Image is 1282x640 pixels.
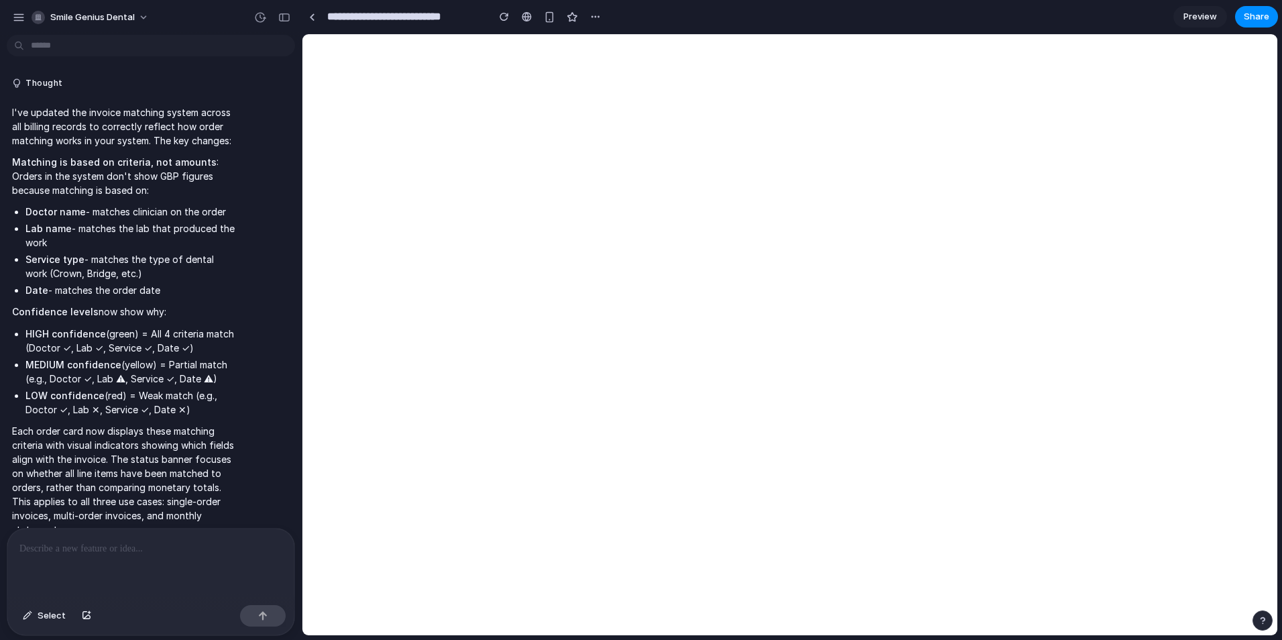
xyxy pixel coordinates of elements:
button: Smile Genius Dental [26,7,156,28]
a: Preview [1173,6,1227,28]
button: Share [1235,6,1278,28]
strong: MEDIUM confidence [25,359,121,370]
li: (green) = All 4 criteria match (Doctor ✓, Lab ✓, Service ✓, Date ✓) [25,327,236,355]
p: Each order card now displays these matching criteria with visual indicators showing which fields ... [12,424,236,537]
strong: Matching is based on criteria, not amounts [12,156,217,168]
li: - matches the type of dental work (Crown, Bridge, etc.) [25,252,236,280]
p: I've updated the invoice matching system across all billing records to correctly reflect how orde... [12,105,236,148]
li: (yellow) = Partial match (e.g., Doctor ✓, Lab ⚠, Service ✓, Date ⚠) [25,358,236,386]
strong: Service type [25,254,84,265]
p: : Orders in the system don't show GBP figures because matching is based on: [12,155,236,197]
li: - matches the order date [25,283,236,297]
p: now show why: [12,305,236,319]
strong: HIGH confidence [25,328,106,339]
span: Share [1244,10,1269,23]
strong: LOW confidence [25,390,105,401]
button: Select [16,605,72,627]
li: - matches the lab that produced the work [25,221,236,250]
span: Smile Genius Dental [50,11,135,24]
span: Preview [1183,10,1217,23]
strong: Date [25,284,48,296]
strong: Doctor name [25,206,86,217]
li: - matches clinician on the order [25,205,236,219]
li: (red) = Weak match (e.g., Doctor ✓, Lab ✕, Service ✓, Date ✕) [25,388,236,417]
span: Select [38,609,66,623]
strong: Lab name [25,223,72,234]
strong: Confidence levels [12,306,99,317]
